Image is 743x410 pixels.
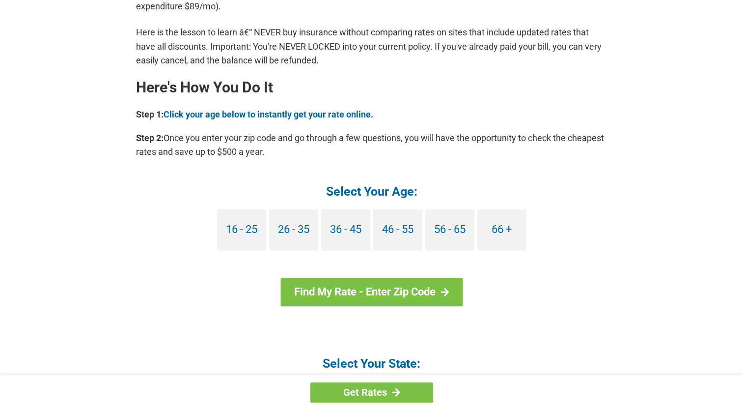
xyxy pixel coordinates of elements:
[136,183,607,200] h4: Select Your Age:
[136,26,607,67] p: Here is the lesson to learn â€“ NEVER buy insurance without comparing rates on sites that include...
[136,109,164,119] b: Step 1:
[164,109,373,119] a: Click your age below to instantly get your rate online.
[280,278,463,306] a: Find My Rate - Enter Zip Code
[136,355,607,372] h4: Select Your State:
[217,209,266,250] a: 16 - 25
[136,133,164,143] b: Step 2:
[321,209,370,250] a: 36 - 45
[269,209,318,250] a: 26 - 35
[425,209,474,250] a: 56 - 65
[136,131,607,159] p: Once you enter your zip code and go through a few questions, you will have the opportunity to che...
[373,209,422,250] a: 46 - 55
[310,382,433,403] a: Get Rates
[477,209,526,250] a: 66 +
[136,80,607,95] h2: Here's How You Do It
